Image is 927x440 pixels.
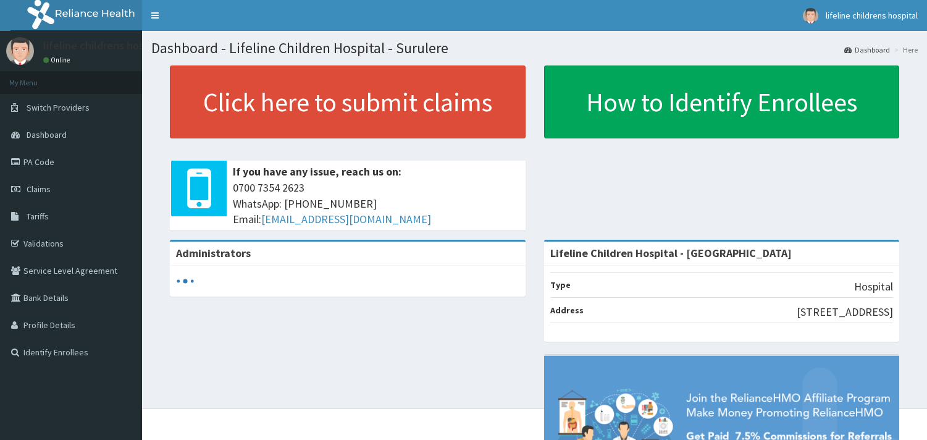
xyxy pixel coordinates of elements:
a: [EMAIL_ADDRESS][DOMAIN_NAME] [261,212,431,226]
li: Here [891,44,918,55]
span: Switch Providers [27,102,90,113]
a: How to Identify Enrollees [544,66,900,138]
b: Type [550,279,571,290]
p: lifeline childrens hospital [43,40,166,51]
a: Click here to submit claims [170,66,526,138]
strong: Lifeline Children Hospital - [GEOGRAPHIC_DATA] [550,246,792,260]
img: User Image [6,37,34,65]
span: Tariffs [27,211,49,222]
img: User Image [803,8,818,23]
svg: audio-loading [176,272,195,290]
p: [STREET_ADDRESS] [797,304,893,320]
p: Hospital [854,279,893,295]
span: Claims [27,184,51,195]
h1: Dashboard - Lifeline Children Hospital - Surulere [151,40,918,56]
span: lifeline childrens hospital [826,10,918,21]
b: If you have any issue, reach us on: [233,164,401,179]
b: Administrators [176,246,251,260]
a: Dashboard [844,44,890,55]
span: Dashboard [27,129,67,140]
b: Address [550,305,584,316]
a: Online [43,56,73,64]
span: 0700 7354 2623 WhatsApp: [PHONE_NUMBER] Email: [233,180,519,227]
